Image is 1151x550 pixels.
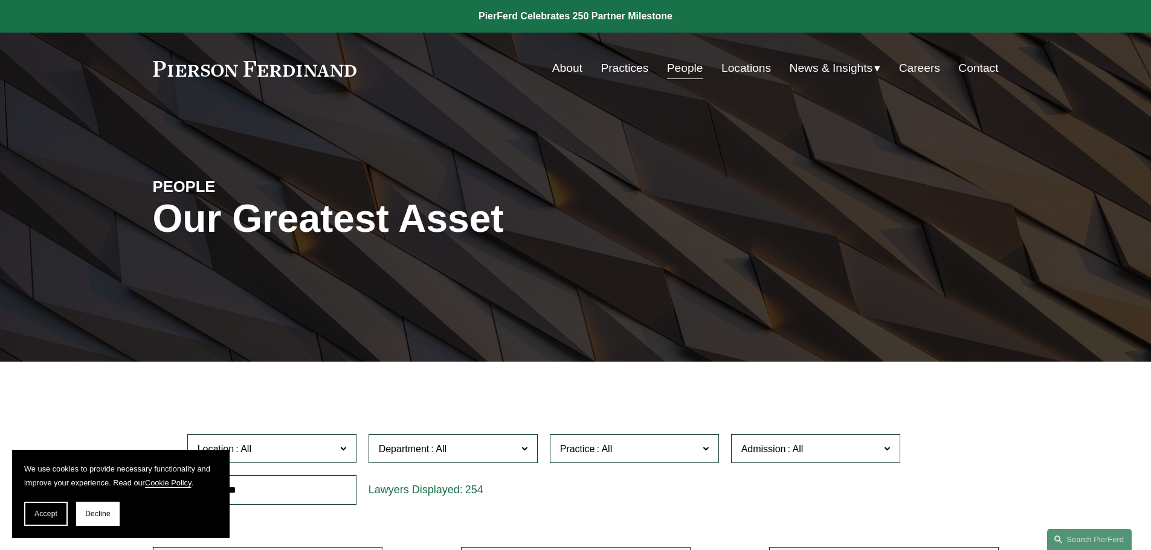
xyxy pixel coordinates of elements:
[76,502,120,526] button: Decline
[667,57,703,80] a: People
[552,57,582,80] a: About
[153,177,364,196] h4: PEOPLE
[153,197,717,241] h1: Our Greatest Asset
[145,478,192,487] a: Cookie Policy
[560,444,595,454] span: Practice
[198,444,234,454] span: Location
[379,444,430,454] span: Department
[790,57,881,80] a: folder dropdown
[34,510,57,518] span: Accept
[741,444,786,454] span: Admission
[601,57,648,80] a: Practices
[24,462,218,490] p: We use cookies to provide necessary functionality and improve your experience. Read our .
[12,450,230,538] section: Cookie banner
[958,57,998,80] a: Contact
[790,58,873,79] span: News & Insights
[1047,529,1132,550] a: Search this site
[85,510,111,518] span: Decline
[721,57,771,80] a: Locations
[899,57,940,80] a: Careers
[465,484,483,496] span: 254
[24,502,68,526] button: Accept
